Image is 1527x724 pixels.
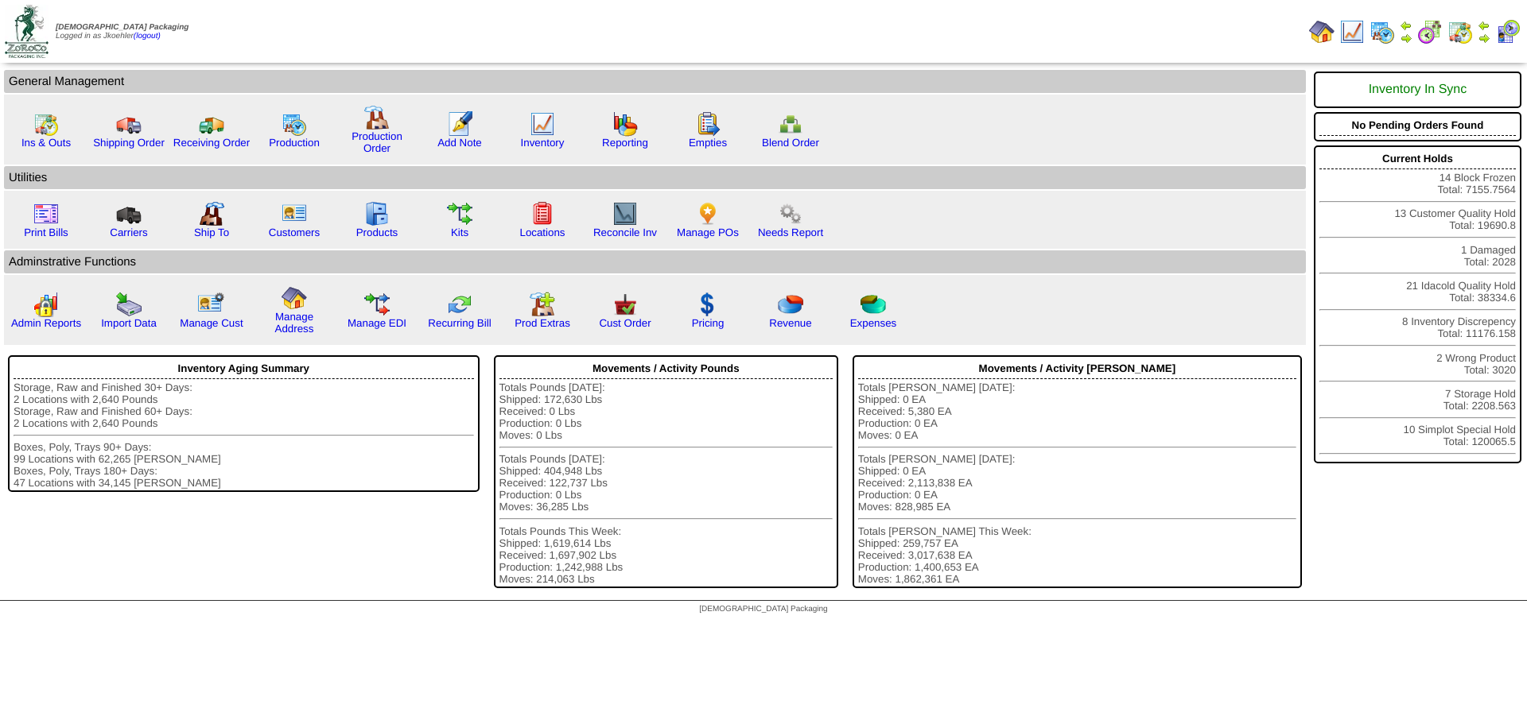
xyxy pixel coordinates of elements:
[1314,145,1521,463] div: 14 Block Frozen Total: 7155.7564 13 Customer Quality Hold Total: 19690.8 1 Damaged Total: 2028 21...
[116,201,142,226] img: truck3.gif
[762,137,819,149] a: Blend Order
[1417,19,1443,45] img: calendarblend.gif
[24,226,68,238] a: Print Bills
[612,201,638,226] img: line_graph2.gif
[769,317,811,329] a: Revenue
[695,292,721,317] img: dollar.gif
[593,226,657,238] a: Reconcile Inv
[515,317,570,329] a: Prod Extras
[14,358,474,379] div: Inventory Aging Summary
[194,226,229,238] a: Ship To
[364,105,390,130] img: factory.gif
[14,381,474,489] div: Storage, Raw and Finished 30+ Days: 2 Locations with 2,640 Pounds Storage, Raw and Finished 60+ D...
[1319,149,1516,169] div: Current Holds
[33,201,59,226] img: invoice2.gif
[21,137,71,149] a: Ins & Outs
[437,137,482,149] a: Add Note
[110,226,147,238] a: Carriers
[677,226,739,238] a: Manage POs
[447,111,472,137] img: orders.gif
[861,292,886,317] img: pie_chart2.png
[4,250,1306,273] td: Adminstrative Functions
[1309,19,1335,45] img: home.gif
[269,137,320,149] a: Production
[699,605,827,614] span: [DEMOGRAPHIC_DATA] Packaging
[282,201,307,226] img: customers.gif
[101,317,157,329] a: Import Data
[134,32,161,41] a: (logout)
[695,201,721,226] img: po.png
[93,137,165,149] a: Shipping Order
[364,201,390,226] img: cabinet.gif
[858,358,1296,379] div: Movements / Activity [PERSON_NAME]
[428,317,491,329] a: Recurring Bill
[1400,19,1412,32] img: arrowleft.gif
[4,166,1306,189] td: Utilities
[33,292,59,317] img: graph2.png
[612,292,638,317] img: cust_order.png
[269,226,320,238] a: Customers
[1339,19,1365,45] img: line_graph.gif
[33,111,59,137] img: calendarinout.gif
[692,317,725,329] a: Pricing
[1370,19,1395,45] img: calendarprod.gif
[530,292,555,317] img: prodextras.gif
[1478,32,1490,45] img: arrowright.gif
[447,201,472,226] img: workflow.gif
[199,111,224,137] img: truck2.gif
[11,317,81,329] a: Admin Reports
[695,111,721,137] img: workorder.gif
[1447,19,1473,45] img: calendarinout.gif
[530,111,555,137] img: line_graph.gif
[858,381,1296,585] div: Totals [PERSON_NAME] [DATE]: Shipped: 0 EA Received: 5,380 EA Production: 0 EA Moves: 0 EA Totals...
[1495,19,1521,45] img: calendarcustomer.gif
[1319,75,1516,105] div: Inventory In Sync
[197,292,227,317] img: managecust.png
[778,111,803,137] img: network.png
[282,111,307,137] img: calendarprod.gif
[116,111,142,137] img: truck.gif
[56,23,188,41] span: Logged in as Jkoehler
[778,201,803,226] img: workflow.png
[352,130,402,154] a: Production Order
[850,317,897,329] a: Expenses
[199,201,224,226] img: factory2.gif
[778,292,803,317] img: pie_chart.png
[1478,19,1490,32] img: arrowleft.gif
[275,311,314,335] a: Manage Address
[4,70,1306,93] td: General Management
[5,5,49,58] img: zoroco-logo-small.webp
[1319,115,1516,136] div: No Pending Orders Found
[447,292,472,317] img: reconcile.gif
[499,358,833,379] div: Movements / Activity Pounds
[519,226,565,238] a: Locations
[56,23,188,32] span: [DEMOGRAPHIC_DATA] Packaging
[282,285,307,311] img: home.gif
[356,226,398,238] a: Products
[612,111,638,137] img: graph.gif
[348,317,406,329] a: Manage EDI
[173,137,250,149] a: Receiving Order
[1400,32,1412,45] img: arrowright.gif
[116,292,142,317] img: import.gif
[364,292,390,317] img: edi.gif
[499,381,833,585] div: Totals Pounds [DATE]: Shipped: 172,630 Lbs Received: 0 Lbs Production: 0 Lbs Moves: 0 Lbs Totals ...
[602,137,648,149] a: Reporting
[180,317,243,329] a: Manage Cust
[689,137,727,149] a: Empties
[530,201,555,226] img: locations.gif
[521,137,565,149] a: Inventory
[451,226,468,238] a: Kits
[758,226,823,238] a: Needs Report
[599,317,651,329] a: Cust Order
